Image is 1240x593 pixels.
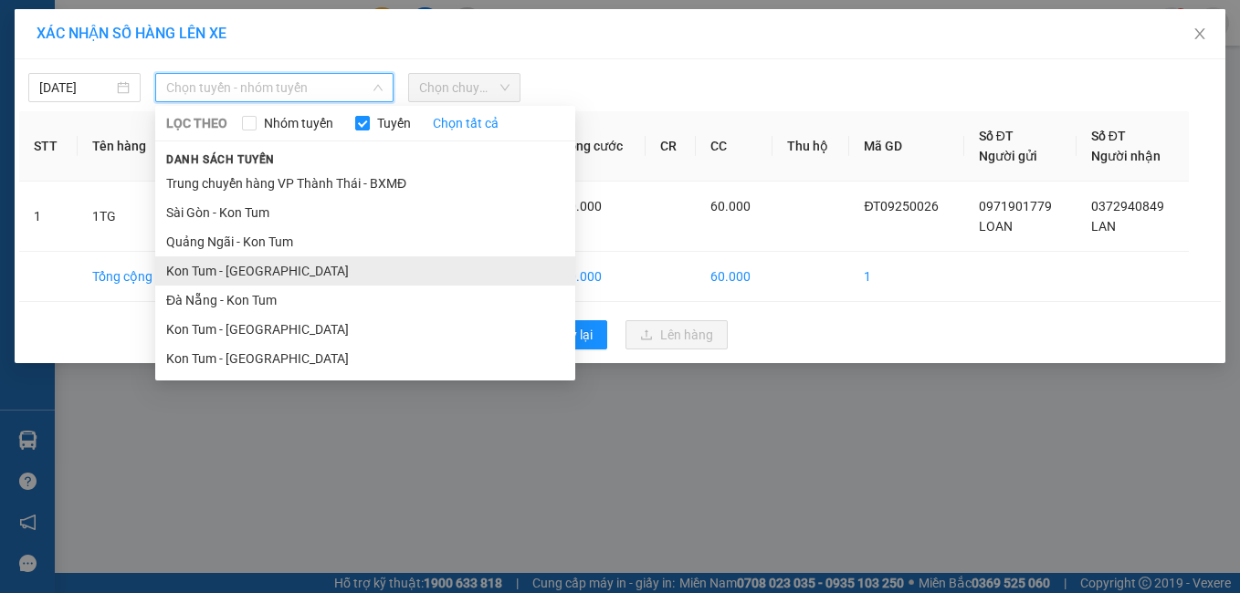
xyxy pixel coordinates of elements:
td: 1 [19,182,78,252]
span: Danh sách tuyến [155,151,286,168]
td: 60.000 [696,252,772,302]
button: uploadLên hàng [625,320,728,349]
th: STT [19,111,78,182]
td: 60.000 [547,252,646,302]
a: Chọn tất cả [433,113,499,133]
span: 0372940849 [1091,199,1164,213]
span: close [1193,26,1207,41]
span: 60.000 [710,199,751,213]
td: 1TG [78,182,176,252]
span: Chọn chuyến [419,74,510,101]
span: 0971901779 [979,199,1052,213]
span: 60.000 [562,199,602,213]
span: LOAN [979,219,1013,234]
span: LỌC THEO [166,113,227,133]
th: CC [696,111,772,182]
li: Quảng Ngãi - Kon Tum [155,227,575,256]
th: Thu hộ [772,111,850,182]
td: 1 [849,252,963,302]
li: Sài Gòn - Kon Tum [155,198,575,227]
li: Kon Tum - [GEOGRAPHIC_DATA] [155,344,575,373]
th: CR [646,111,696,182]
span: XÁC NHẬN SỐ HÀNG LÊN XE [37,25,226,42]
span: LAN [1091,219,1116,234]
td: Tổng cộng [78,252,176,302]
button: Close [1174,9,1225,60]
span: down [373,82,384,93]
span: Tuyến [370,113,418,133]
li: Trung chuyển hàng VP Thành Thái - BXMĐ [155,169,575,198]
span: Chọn tuyến - nhóm tuyến [166,74,384,101]
span: Số ĐT [1091,129,1126,143]
span: Người nhận [1091,149,1161,163]
li: Đà Nẵng - Kon Tum [155,286,575,315]
th: Mã GD [849,111,963,182]
li: Kon Tum - [GEOGRAPHIC_DATA] [155,315,575,344]
span: ĐT09250026 [864,199,939,213]
input: 14/09/2025 [39,78,113,98]
span: Người gửi [979,149,1037,163]
span: Nhóm tuyến [257,113,341,133]
th: Tổng cước [547,111,646,182]
th: Tên hàng [78,111,176,182]
span: Số ĐT [979,129,1014,143]
li: Kon Tum - [GEOGRAPHIC_DATA] [155,256,575,286]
